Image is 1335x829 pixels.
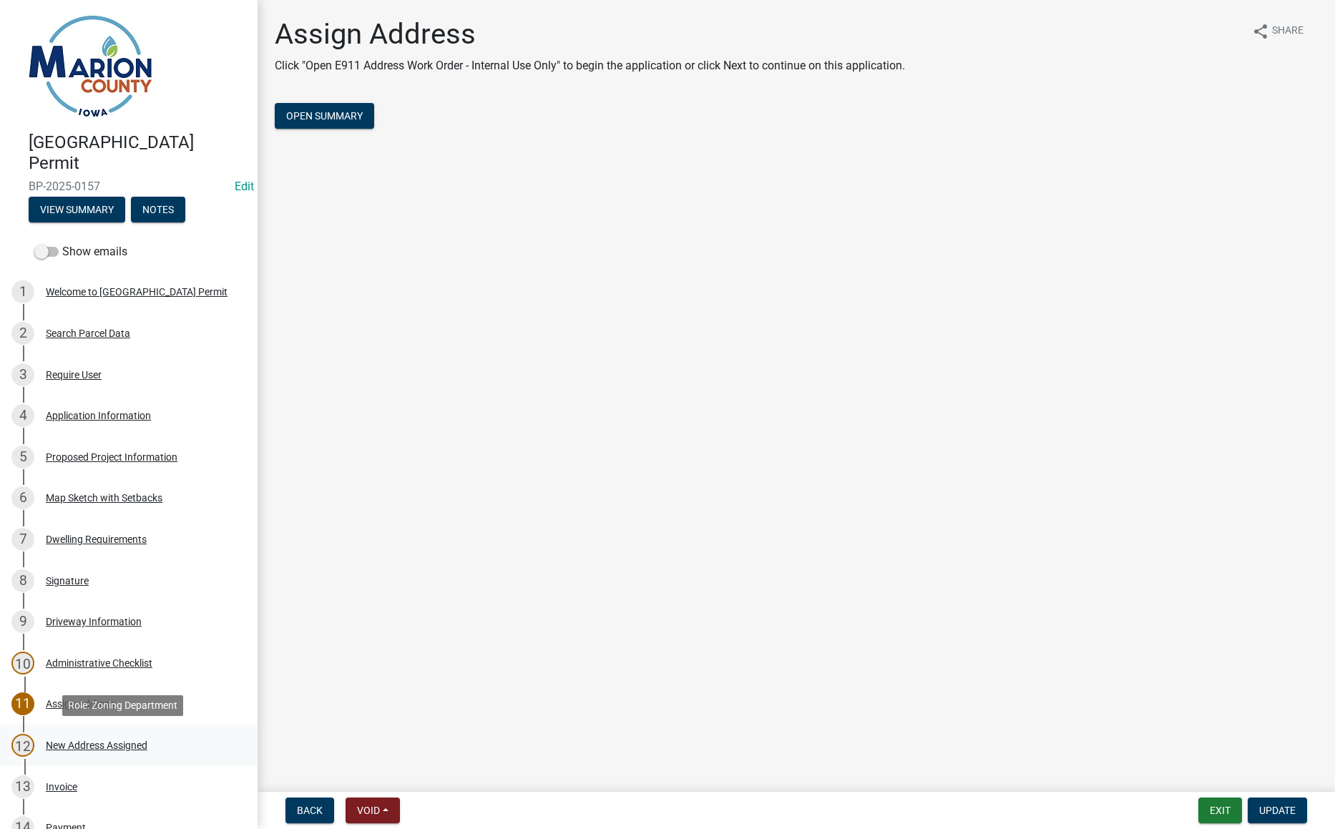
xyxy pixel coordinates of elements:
[46,534,147,544] div: Dwelling Requirements
[286,110,363,122] span: Open Summary
[1248,798,1307,823] button: Update
[275,17,905,51] h1: Assign Address
[297,805,323,816] span: Back
[11,446,34,469] div: 5
[46,576,89,586] div: Signature
[46,411,151,421] div: Application Information
[275,57,905,74] p: Click "Open E911 Address Work Order - Internal Use Only" to begin the application or click Next t...
[46,740,147,750] div: New Address Assigned
[235,180,254,193] a: Edit
[11,692,34,715] div: 11
[46,658,152,668] div: Administrative Checklist
[46,370,102,380] div: Require User
[11,404,34,427] div: 4
[29,15,152,117] img: Marion County, Iowa
[34,243,127,260] label: Show emails
[46,782,77,792] div: Invoice
[29,197,125,222] button: View Summary
[275,103,374,129] button: Open Summary
[1272,23,1304,40] span: Share
[29,180,229,193] span: BP-2025-0157
[11,734,34,757] div: 12
[11,652,34,675] div: 10
[46,699,114,709] div: Assign Address
[62,695,183,716] div: Role: Zoning Department
[11,528,34,551] div: 7
[11,610,34,633] div: 9
[11,280,34,303] div: 1
[11,775,34,798] div: 13
[46,452,177,462] div: Proposed Project Information
[131,197,185,222] button: Notes
[346,798,400,823] button: Void
[46,328,130,338] div: Search Parcel Data
[285,798,334,823] button: Back
[11,486,34,509] div: 6
[1252,23,1269,40] i: share
[357,805,380,816] span: Void
[1198,798,1242,823] button: Exit
[46,493,162,503] div: Map Sketch with Setbacks
[131,205,185,216] wm-modal-confirm: Notes
[46,287,228,297] div: Welcome to [GEOGRAPHIC_DATA] Permit
[1241,17,1315,45] button: shareShare
[1259,805,1296,816] span: Update
[11,322,34,345] div: 2
[11,363,34,386] div: 3
[11,569,34,592] div: 8
[29,132,246,174] h4: [GEOGRAPHIC_DATA] Permit
[29,205,125,216] wm-modal-confirm: Summary
[46,617,142,627] div: Driveway Information
[235,180,254,193] wm-modal-confirm: Edit Application Number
